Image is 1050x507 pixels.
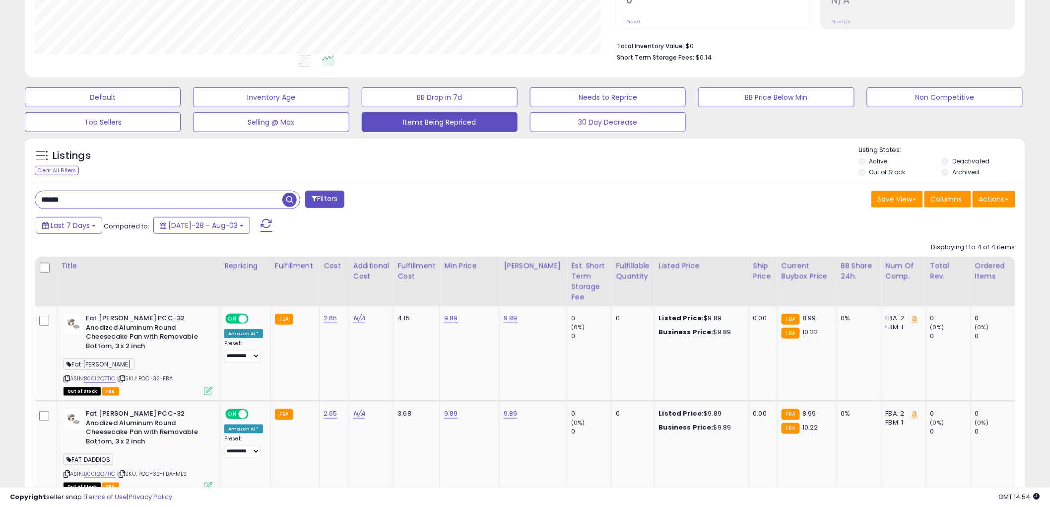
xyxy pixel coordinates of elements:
div: Preset: [224,340,263,362]
small: Prev: N/A [831,19,851,25]
span: 8.99 [802,409,816,418]
a: N/A [353,313,365,323]
span: ON [226,315,239,323]
span: | SKU: PCC-32-FBA [117,374,173,382]
span: All listings that are currently out of stock and unavailable for purchase on Amazon [64,387,101,396]
div: FBM: 1 [886,418,919,427]
div: $9.89 [659,409,741,418]
div: Preset: [224,435,263,458]
div: 0.00 [753,409,770,418]
img: 31tASwP9feL._SL40_.jpg [64,314,83,334]
div: Current Buybox Price [782,261,833,282]
div: 0 [930,427,971,436]
span: FBA [102,387,119,396]
div: 0 [571,427,611,436]
div: 0% [841,314,874,323]
button: [DATE]-28 - Aug-03 [153,217,250,234]
div: 0 [975,314,1015,323]
label: Deactivated [952,157,989,165]
span: $0.14 [696,53,712,62]
div: Amazon AI * [224,329,263,338]
div: Clear All Filters [35,166,79,175]
small: (0%) [975,323,989,331]
button: Selling @ Max [193,112,349,132]
div: Repricing [224,261,266,271]
a: B0012Q7TIC [84,470,116,478]
span: 10.22 [802,423,818,432]
b: Business Price: [659,423,714,432]
div: 0 [975,427,1015,436]
span: 10.22 [802,327,818,337]
div: $9.89 [659,423,741,432]
label: Archived [952,168,979,176]
a: 9.89 [504,313,518,323]
a: 9.89 [444,409,458,419]
span: OFF [247,315,263,323]
small: FBA [275,409,293,420]
div: ASIN: [64,409,212,490]
b: Business Price: [659,327,714,337]
span: All listings that are currently out of stock and unavailable for purchase on Amazon [64,483,101,491]
div: $9.89 [659,314,741,323]
button: Needs to Reprice [530,87,686,107]
small: (0%) [930,323,944,331]
div: 0 [930,332,971,341]
button: Non Competitive [867,87,1023,107]
button: Items Being Repriced [362,112,518,132]
div: Title [61,261,216,271]
div: BB Share 24h. [841,261,877,282]
div: ASIN: [64,314,212,394]
button: 30 Day Decrease [530,112,686,132]
b: Listed Price: [659,313,704,323]
div: 0 [930,409,971,418]
b: Fat [PERSON_NAME] PCC-32 Anodized Aluminum Round Cheesecake Pan with Removable Bottom, 3 x 2 inch [86,314,206,353]
div: 0 [571,314,611,323]
span: FBA [102,483,119,491]
b: Listed Price: [659,409,704,418]
button: Filters [305,191,344,208]
a: 9.89 [444,313,458,323]
button: Top Sellers [25,112,181,132]
div: [PERSON_NAME] [504,261,563,271]
span: 2025-08-11 14:54 GMT [999,492,1040,502]
b: Short Term Storage Fees: [617,53,694,62]
div: FBA: 2 [886,409,919,418]
span: OFF [247,410,263,419]
b: Fat [PERSON_NAME] PCC-32 Anodized Aluminum Round Cheesecake Pan with Removable Bottom, 3 x 2 inch [86,409,206,448]
span: | SKU: PCC-32-FBA-MLS [117,470,187,478]
a: N/A [353,409,365,419]
strong: Copyright [10,492,46,502]
label: Out of Stock [869,168,906,176]
div: Amazon AI * [224,425,263,434]
div: 0 [930,314,971,323]
div: FBA: 2 [886,314,919,323]
div: 0 [975,409,1015,418]
p: Listing States: [859,145,1025,155]
div: Fulfillment [275,261,315,271]
div: Num of Comp. [886,261,922,282]
li: $0 [617,39,1008,51]
span: 8.99 [802,313,816,323]
div: seller snap | | [10,493,172,502]
span: [DATE]-28 - Aug-03 [168,220,238,230]
small: (0%) [975,419,989,427]
div: FBM: 1 [886,323,919,332]
div: Additional Cost [353,261,390,282]
div: Min Price [444,261,495,271]
button: Inventory Age [193,87,349,107]
span: Last 7 Days [51,220,90,230]
span: ON [226,410,239,419]
button: Save View [871,191,923,208]
small: (0%) [930,419,944,427]
div: Fulfillment Cost [397,261,436,282]
span: FAT DADDIOS [64,454,113,465]
img: 31tASwP9feL._SL40_.jpg [64,409,83,429]
div: Total Rev. [930,261,967,282]
div: 0 [571,409,611,418]
span: Compared to: [104,221,149,231]
a: Privacy Policy [129,492,172,502]
div: Ordered Items [975,261,1011,282]
a: Terms of Use [85,492,127,502]
button: Actions [973,191,1015,208]
div: Ship Price [753,261,773,282]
